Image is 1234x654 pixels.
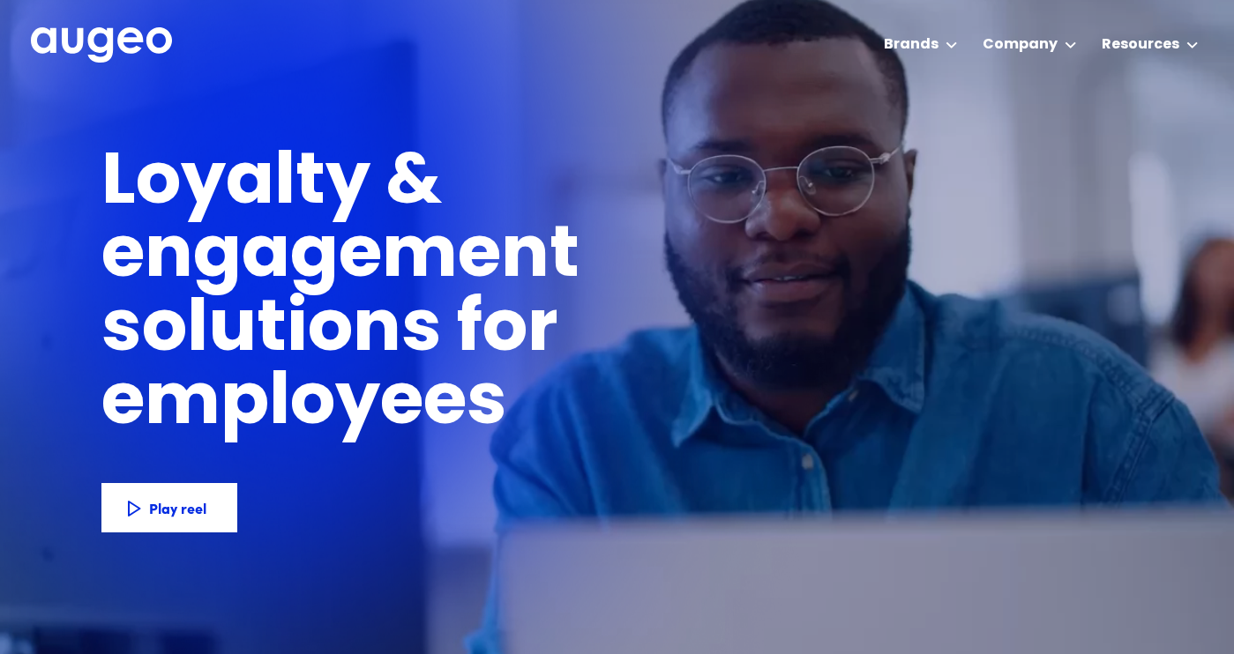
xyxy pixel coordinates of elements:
[31,27,172,64] a: home
[31,27,172,63] img: Augeo's full logo in white.
[101,368,538,442] h1: employees
[1102,34,1179,56] div: Resources
[101,483,237,532] a: Play reel
[884,34,939,56] div: Brands
[983,34,1058,56] div: Company
[101,148,864,368] h1: Loyalty & engagement solutions for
